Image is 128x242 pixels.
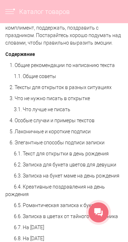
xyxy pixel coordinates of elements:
[14,151,109,156] a: 6.1. Текст для открытки в день рождения
[10,84,112,90] a: 2. Тексты для открыток в разных ситуациях
[14,213,118,219] a: 6.6. Записка в цветах от тайного поклонника
[14,162,116,168] a: 6.2. Записка для букета цветов для девушки
[14,107,70,112] a: 3.1. Что лучше не писать
[14,73,56,79] a: 1.1. Общие советы
[14,236,44,241] a: 6.8. На [DATE]
[5,184,105,197] a: 6.4. Креативные поздравления на день рождения
[14,225,44,230] a: 6.7. На [DATE]
[5,51,35,57] b: Содержание
[10,118,95,123] a: 4. Особые случаи и примеры текстов
[10,140,105,145] a: 6. Элегантные способы подписи записки
[10,62,115,68] a: 1. Общие рекомендации по написанию текста
[10,129,91,134] a: 5. Лаконичные и короткие подписи
[14,173,119,179] a: 6.3. Записка на букет маме на день рождения
[10,96,90,101] a: 3. Что не нужно писать в открытке
[14,202,99,208] a: 6.5. Романтическая записка к букету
